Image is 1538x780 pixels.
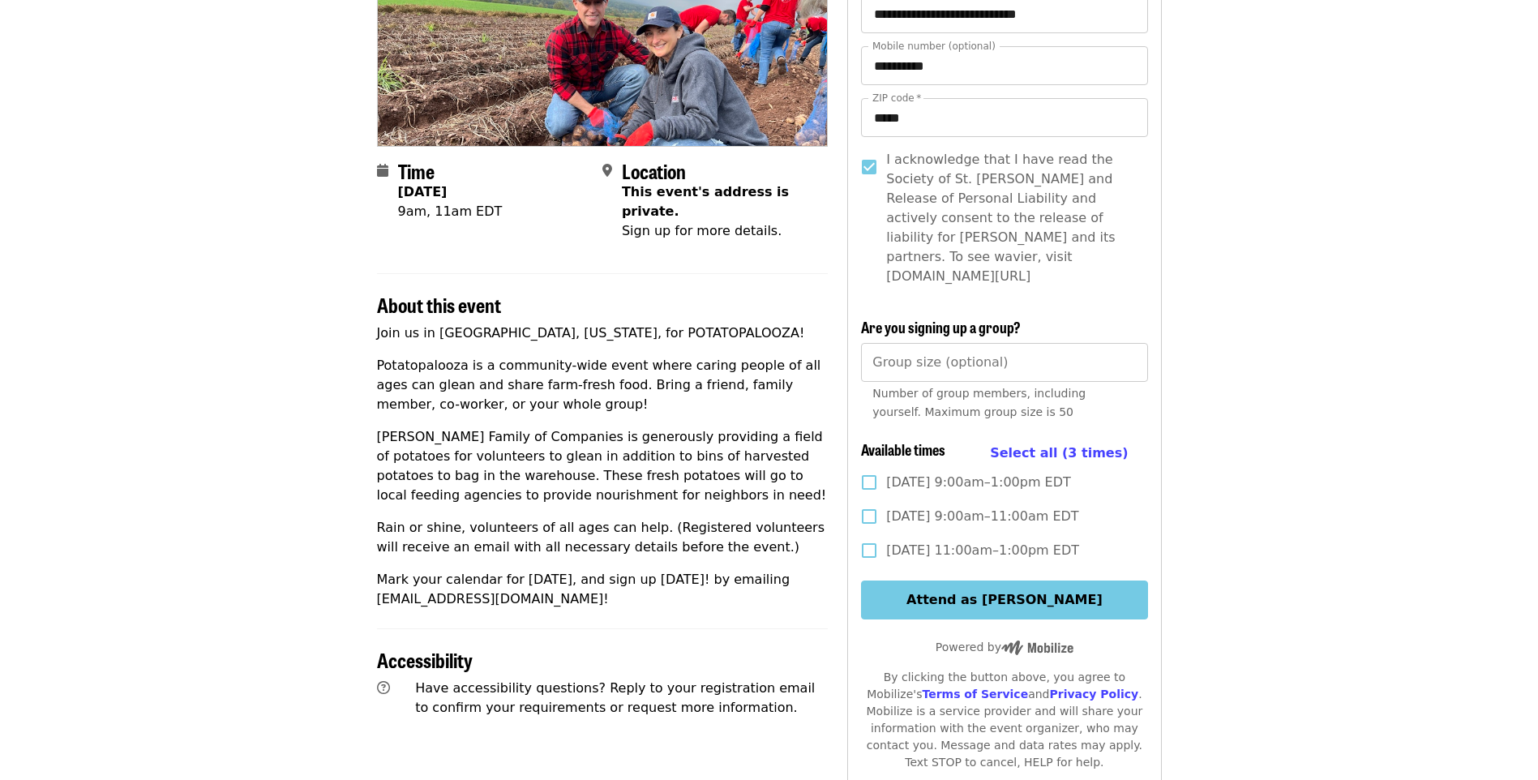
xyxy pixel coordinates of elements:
span: Time [398,156,435,185]
i: calendar icon [377,163,388,178]
span: Available times [861,439,945,460]
a: Terms of Service [922,688,1028,701]
p: [PERSON_NAME] Family of Companies is generously providing a field of potatoes for volunteers to g... [377,427,829,505]
i: question-circle icon [377,680,390,696]
button: Attend as [PERSON_NAME] [861,581,1147,619]
input: ZIP code [861,98,1147,137]
span: Have accessibility questions? Reply to your registration email to confirm your requirements or re... [415,680,815,715]
p: Rain or shine, volunteers of all ages can help. (Registered volunteers will receive an email with... [377,518,829,557]
span: Are you signing up a group? [861,316,1021,337]
input: Mobile number (optional) [861,46,1147,85]
img: Powered by Mobilize [1001,641,1073,655]
span: About this event [377,290,501,319]
label: ZIP code [872,93,921,103]
a: Privacy Policy [1049,688,1138,701]
span: Number of group members, including yourself. Maximum group size is 50 [872,387,1086,418]
button: Select all (3 times) [990,441,1128,465]
input: [object Object] [861,343,1147,382]
p: Mark your calendar for [DATE], and sign up [DATE]! by emailing [EMAIL_ADDRESS][DOMAIN_NAME]! [377,570,829,609]
span: Accessibility [377,645,473,674]
span: Location [622,156,686,185]
div: 9am, 11am EDT [398,202,503,221]
span: Powered by [936,641,1073,654]
div: By clicking the button above, you agree to Mobilize's and . Mobilize is a service provider and wi... [861,669,1147,771]
strong: [DATE] [398,184,448,199]
p: Potatopalooza is a community-wide event where caring people of all ages can glean and share farm-... [377,356,829,414]
span: This event's address is private. [622,184,789,219]
label: Mobile number (optional) [872,41,996,51]
span: [DATE] 11:00am–1:00pm EDT [886,541,1079,560]
span: [DATE] 9:00am–1:00pm EDT [886,473,1070,492]
span: I acknowledge that I have read the Society of St. [PERSON_NAME] and Release of Personal Liability... [886,150,1134,286]
span: [DATE] 9:00am–11:00am EDT [886,507,1078,526]
i: map-marker-alt icon [602,163,612,178]
span: Sign up for more details. [622,223,782,238]
p: Join us in [GEOGRAPHIC_DATA], [US_STATE], for POTATOPALOOZA! [377,324,829,343]
span: Select all (3 times) [990,445,1128,461]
